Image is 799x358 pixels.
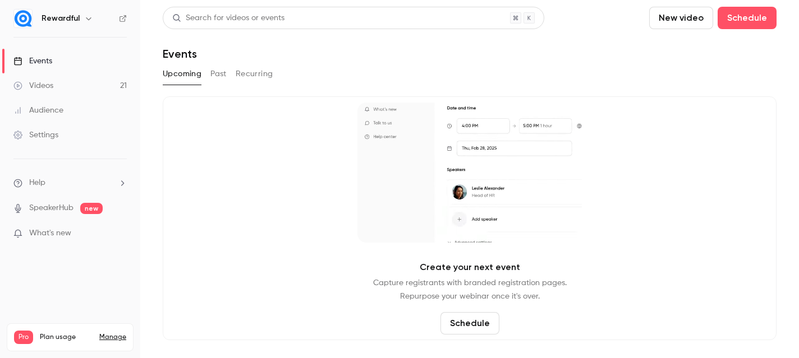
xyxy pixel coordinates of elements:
[172,12,284,24] div: Search for videos or events
[13,105,63,116] div: Audience
[80,203,103,214] span: new
[373,276,567,303] p: Capture registrants with branded registration pages. Repurpose your webinar once it's over.
[13,177,127,189] li: help-dropdown-opener
[210,65,227,83] button: Past
[14,10,32,27] img: Rewardful
[113,229,127,239] iframe: Noticeable Trigger
[29,177,45,189] span: Help
[14,331,33,344] span: Pro
[236,65,273,83] button: Recurring
[29,202,74,214] a: SpeakerHub
[42,13,80,24] h6: Rewardful
[13,55,52,67] div: Events
[13,80,53,91] div: Videos
[13,129,58,141] div: Settings
[440,312,499,334] button: Schedule
[99,333,126,342] a: Manage
[718,7,777,29] button: Schedule
[420,261,520,274] p: Create your next event
[163,47,197,61] h1: Events
[29,227,71,239] span: What's new
[649,7,713,29] button: New video
[40,333,93,342] span: Plan usage
[163,65,201,83] button: Upcoming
